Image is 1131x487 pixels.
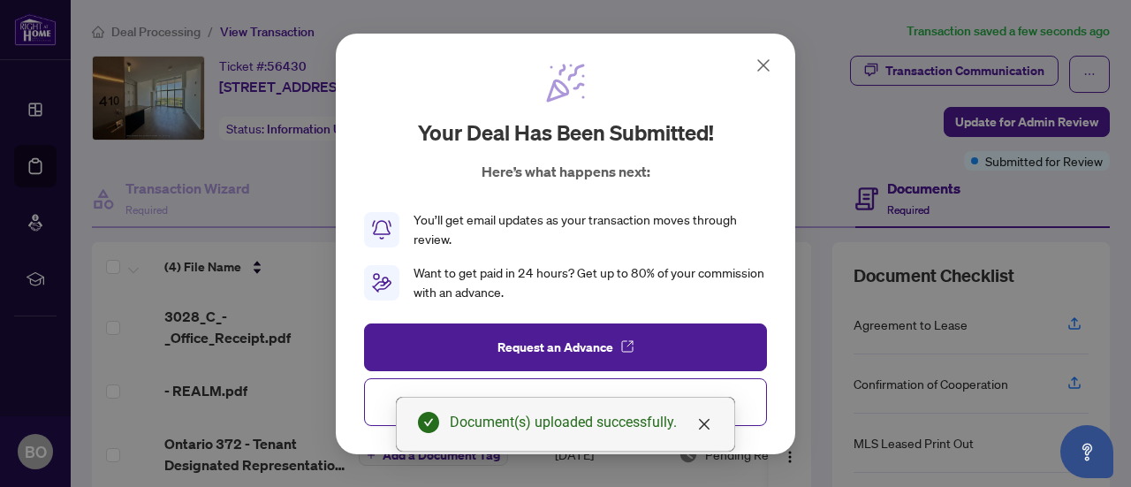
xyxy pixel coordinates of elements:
[418,412,439,433] span: check-circle
[497,332,613,361] span: Request an Advance
[695,415,714,434] a: Close
[532,387,600,415] span: I'm Finished
[414,210,767,249] div: You’ll get email updates as your transaction moves through review.
[364,323,767,370] button: Request an Advance
[414,263,767,302] div: Want to get paid in 24 hours? Get up to 80% of your commission with an advance.
[482,161,650,182] p: Here’s what happens next:
[450,412,713,433] div: Document(s) uploaded successfully.
[418,118,714,147] h2: Your deal has been submitted!
[697,417,711,431] span: close
[364,377,767,425] button: I'm Finished
[1060,425,1113,478] button: Open asap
